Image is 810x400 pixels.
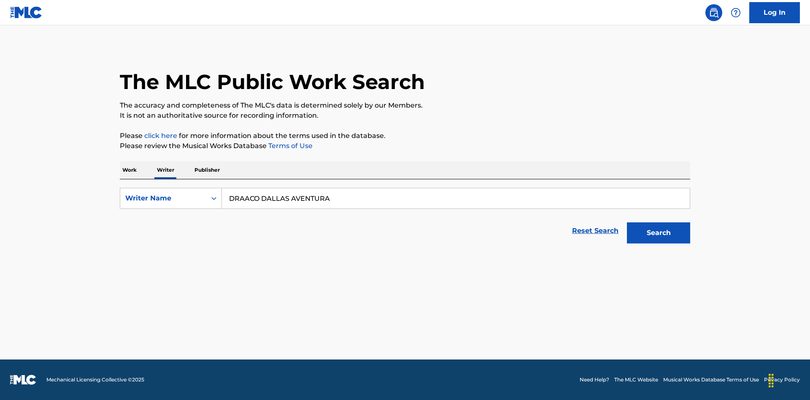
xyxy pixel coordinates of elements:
img: MLC Logo [10,6,43,19]
form: Search Form [120,188,690,248]
p: Writer [154,161,177,179]
img: search [709,8,719,18]
a: Terms of Use [267,142,313,150]
a: Need Help? [580,376,609,384]
iframe: Chat Widget [768,359,810,400]
img: help [731,8,741,18]
div: Drag [764,368,778,393]
a: Public Search [705,4,722,21]
a: Log In [749,2,800,23]
a: Reset Search [568,222,623,240]
div: Writer Name [125,193,201,203]
p: Publisher [192,161,222,179]
p: The accuracy and completeness of The MLC's data is determined solely by our Members. [120,100,690,111]
p: It is not an authoritative source for recording information. [120,111,690,121]
p: Please for more information about the terms used in the database. [120,131,690,141]
a: Musical Works Database Terms of Use [663,376,759,384]
h1: The MLC Public Work Search [120,69,425,95]
button: Search [627,222,690,243]
img: logo [10,375,36,385]
span: Mechanical Licensing Collective © 2025 [46,376,144,384]
div: Help [727,4,744,21]
p: Please review the Musical Works Database [120,141,690,151]
a: The MLC Website [614,376,658,384]
a: click here [144,132,177,140]
a: Privacy Policy [764,376,800,384]
p: Work [120,161,139,179]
